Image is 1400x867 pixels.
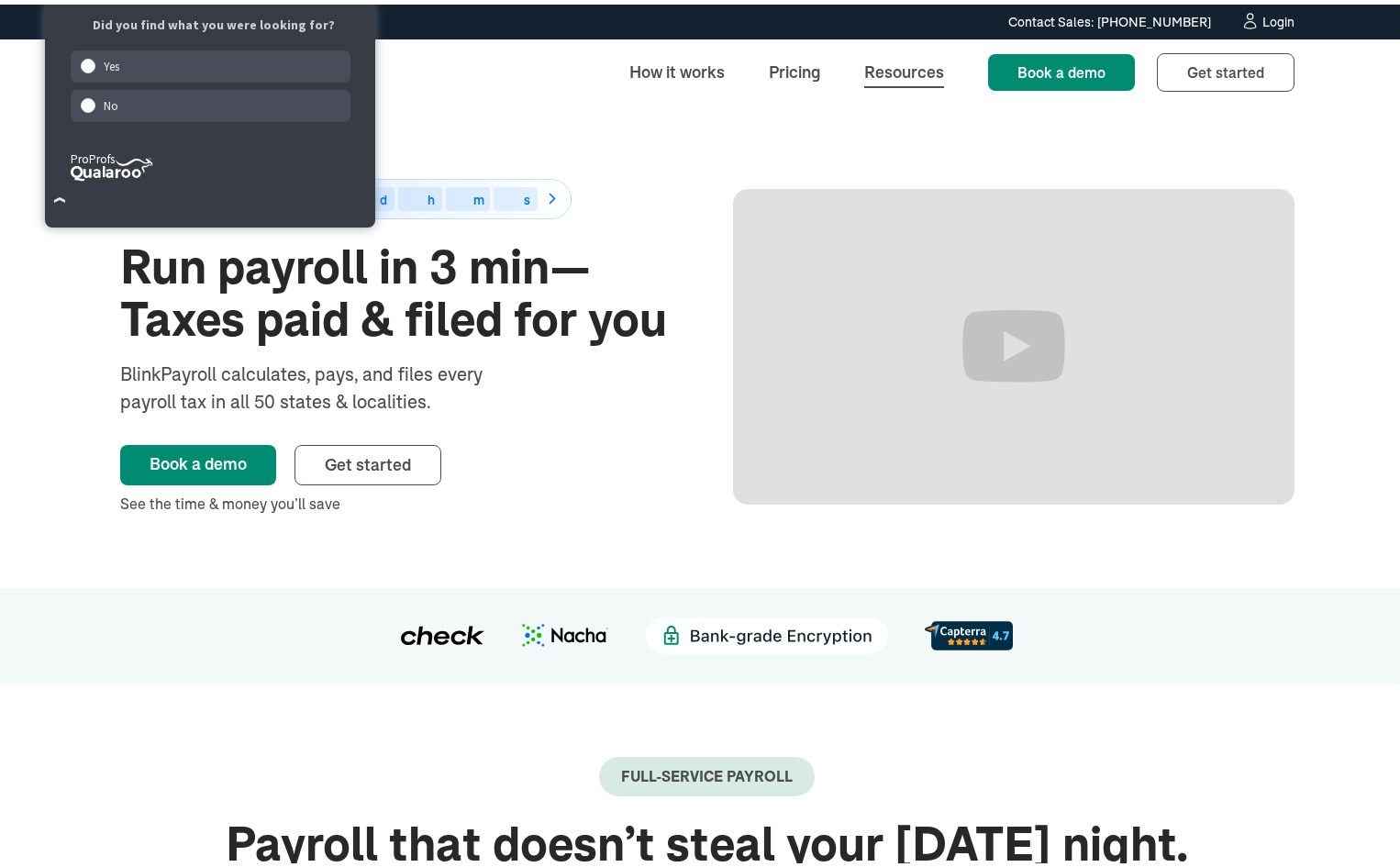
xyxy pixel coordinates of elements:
[120,440,276,481] a: Book a demo
[120,174,682,215] a: 50% off for 6 monthsEnds indhms
[120,356,531,411] div: BlinkPayroll calculates, pays, and files every payroll tax in all 50 states & localities.
[1262,11,1294,24] div: Login
[988,50,1135,86] a: Book a demo
[1240,7,1294,28] a: Login
[67,12,360,30] div: Did you find what you were looking for?
[621,763,793,781] div: Full-Service payroll
[754,48,835,87] a: Pricing
[850,48,959,87] a: Resources
[120,814,1294,866] h2: Payroll that doesn’t steal your [DATE] night.
[615,48,739,87] a: How it works
[45,181,75,211] button: Close Survey
[71,168,153,182] a: ProProfs
[120,237,682,341] h1: Run payroll in 3 min—Taxes paid & filed for you
[325,450,411,471] span: Get started
[120,488,682,510] div: See the time & money you’ll save
[925,617,1013,645] img: d56c0860-961d-46a8-819e-eda1494028f8.svg
[1017,59,1106,77] span: Book a demo
[71,147,115,162] tspan: ProProfs
[1008,8,1211,28] div: Contact Sales: [PHONE_NUMBER]
[71,85,351,117] div: No
[1187,59,1264,77] span: Get started
[524,189,530,202] div: s
[473,189,484,202] div: m
[733,184,1294,500] iframe: Run Payroll in 3 min with BlinkPayroll
[380,189,387,202] div: d
[294,440,441,481] a: Get started
[428,189,435,202] div: h
[1157,49,1294,87] a: Get started
[71,46,351,78] div: Yes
